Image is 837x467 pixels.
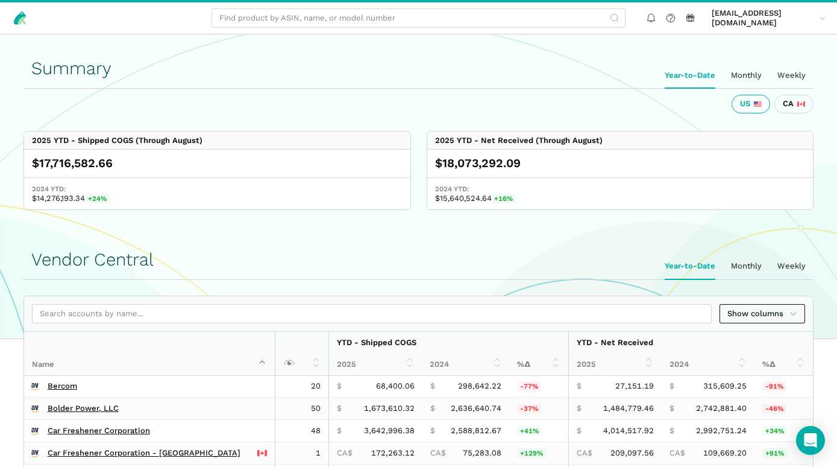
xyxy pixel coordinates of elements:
[615,381,654,391] span: 27,151.19
[657,63,723,88] ui-tab: Year-to-Date
[430,404,435,413] span: $
[32,136,202,145] div: 2025 YTD - Shipped COGS (Through August)
[435,184,806,194] span: 2024 YTD:
[509,354,568,375] th: %Δ: activate to sort column ascending
[422,354,509,375] th: 2024: activate to sort column ascending
[669,381,674,391] span: $
[463,448,501,458] span: 75,283.08
[275,332,329,375] th: : activate to sort column ascending
[275,376,329,398] td: 20
[754,100,762,108] img: 226-united-states-3a775d967d35a21fe9d819e24afa6dfbf763e8f1ec2e2b5a04af89618ae55acb.svg
[24,332,275,375] th: Name : activate to sort column descending
[337,338,416,347] strong: YTD - Shipped COGS
[669,448,685,458] span: CA$
[770,253,813,279] ui-tab: Weekly
[796,426,825,455] div: Open Intercom Messenger
[754,376,813,398] td: -91.40%
[517,448,546,458] span: +129%
[754,442,813,464] td: 90.66%
[337,404,342,413] span: $
[754,398,813,420] td: -45.87%
[696,426,747,436] span: 2,992,751.24
[662,354,754,375] th: 2024: activate to sort column ascending
[458,381,501,391] span: 298,642.22
[275,442,329,464] td: 1
[435,136,603,145] div: 2025 YTD - Net Received (Through August)
[430,426,435,436] span: $
[371,448,415,458] span: 172,263.12
[719,304,805,324] a: Show columns
[451,404,501,413] span: 2,636,640.74
[32,304,712,324] input: Search accounts by name...
[364,404,415,413] span: 1,673,610.32
[509,398,568,420] td: -36.52%
[451,426,501,436] span: 2,588,812.67
[85,194,110,203] span: +24%
[430,381,435,391] span: $
[337,426,342,436] span: $
[337,448,353,458] span: CA$
[696,404,747,413] span: 2,742,881.40
[32,184,403,194] span: 2024 YTD:
[257,448,267,458] img: 243-canada-6dcbff6b5ddfbc3d576af9e026b5d206327223395eaa30c1e22b34077c083801.svg
[275,398,329,420] td: 50
[577,338,653,347] strong: YTD - Net Received
[603,404,654,413] span: 1,484,779.46
[603,426,654,436] span: 4,014,517.92
[509,442,568,464] td: 128.82%
[770,63,813,88] ui-tab: Weekly
[435,156,806,171] div: $18,073,292.09
[723,253,770,279] ui-tab: Monthly
[430,448,446,458] span: CA$
[669,426,674,436] span: $
[577,404,582,413] span: $
[762,426,787,436] span: +34%
[328,354,422,375] th: 2025: activate to sort column ascending
[723,63,770,88] ui-tab: Monthly
[31,250,806,270] h1: Vendor Central
[376,381,415,391] span: 68,400.06
[708,7,830,30] a: [EMAIL_ADDRESS][DOMAIN_NAME]
[517,426,542,436] span: +41%
[610,448,654,458] span: 209,097.56
[762,381,786,391] span: -91%
[762,404,786,413] span: -46%
[703,448,747,458] span: 109,669.20
[754,420,813,442] td: 34.14%
[577,426,582,436] span: $
[762,448,787,458] span: +91%
[727,308,797,320] span: Show columns
[517,381,541,391] span: -77%
[32,194,403,203] span: $14,276,193.34
[212,8,625,28] input: Find product by ASIN, name, or model number
[48,381,77,391] a: Bercom
[568,354,662,375] th: 2025: activate to sort column ascending
[754,354,813,375] th: %Δ: activate to sort column ascending
[32,156,403,171] div: $17,716,582.66
[48,404,119,413] a: Bolder Power, LLC
[48,448,240,458] a: Car Freshener Corporation - [GEOGRAPHIC_DATA]
[337,381,342,391] span: $
[783,99,794,109] span: CA
[31,59,806,78] h1: Summary
[657,253,723,279] ui-tab: Year-to-Date
[577,448,592,458] span: CA$
[740,99,750,109] span: US
[275,420,329,442] td: 48
[669,404,674,413] span: $
[509,420,568,442] td: 40.72%
[364,426,415,436] span: 3,642,996.38
[712,8,815,28] span: [EMAIL_ADDRESS][DOMAIN_NAME]
[703,381,747,391] span: 315,609.25
[509,376,568,398] td: -77.10%
[577,381,582,391] span: $
[517,404,541,413] span: -37%
[435,194,806,203] span: $15,640,524.64
[48,426,150,436] a: Car Freshener Corporation
[492,194,516,203] span: +16%
[797,100,805,108] img: 243-canada-6dcbff6b5ddfbc3d576af9e026b5d206327223395eaa30c1e22b34077c083801.svg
